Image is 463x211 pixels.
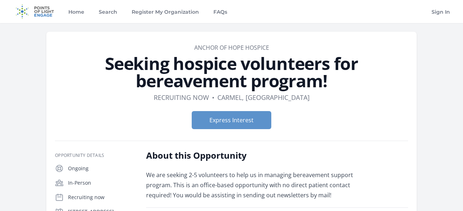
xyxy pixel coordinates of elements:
dd: Recruiting now [154,92,209,102]
p: Ongoing [68,165,135,172]
dd: Carmel, [GEOGRAPHIC_DATA] [217,92,310,102]
p: In-Person [68,179,135,186]
div: • [212,92,214,102]
h3: Opportunity Details [55,153,135,158]
h2: About this Opportunity [146,150,358,161]
a: Anchor of Hope Hospice [194,44,269,52]
h1: Seeking hospice volunteers for bereavement program! [55,55,408,89]
button: Express Interest [192,111,271,129]
p: Recruiting now [68,194,135,201]
p: We are seeking 2-5 volunteers to help us in managing bereavement support program. This is an offi... [146,170,358,200]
